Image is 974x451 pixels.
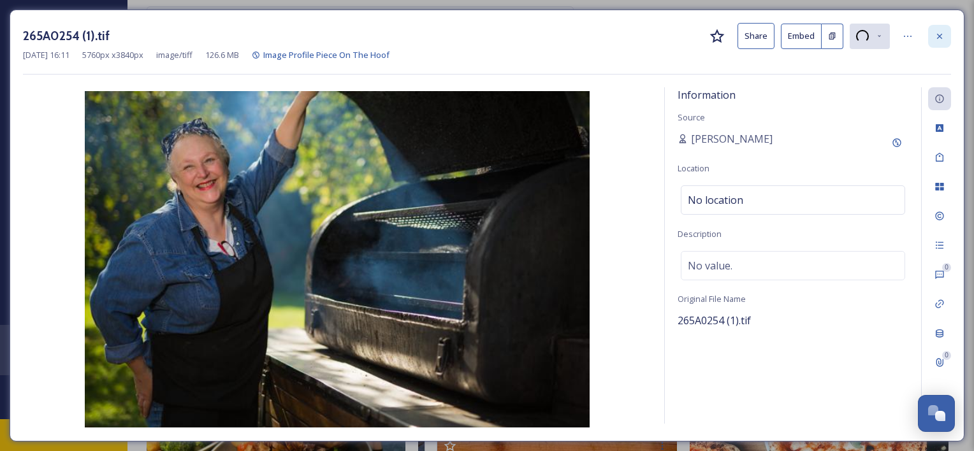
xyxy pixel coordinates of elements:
[678,162,709,174] span: Location
[23,27,110,45] h3: 265A0254 (1).tif
[23,91,651,427] img: e10f05d7-4014-4696-aee9-8eec0eb1e4db.jpg
[688,192,743,208] span: No location
[23,49,69,61] span: [DATE] 16:11
[738,23,774,49] button: Share
[678,313,751,327] span: 265A0254 (1).tif
[678,228,722,240] span: Description
[678,111,705,123] span: Source
[678,88,736,102] span: Information
[678,293,746,304] span: Original File Name
[781,24,822,49] button: Embed
[156,49,193,61] span: image/tiff
[942,351,951,360] div: 0
[205,49,239,61] span: 126.6 MB
[82,49,143,61] span: 5760 px x 3840 px
[691,131,773,147] span: [PERSON_NAME]
[263,49,389,61] span: Image Profile Piece On The Hoof
[942,263,951,272] div: 0
[918,395,955,432] button: Open Chat
[688,258,732,273] span: No value.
